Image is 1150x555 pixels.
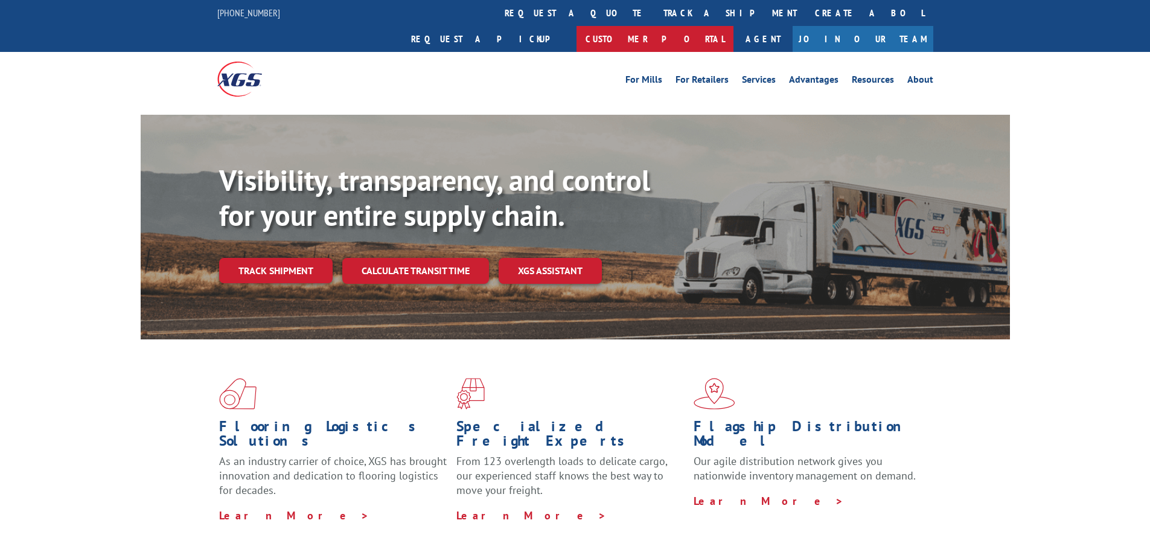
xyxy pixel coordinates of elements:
a: Learn More > [694,494,844,508]
span: As an industry carrier of choice, XGS has brought innovation and dedication to flooring logistics... [219,454,447,497]
a: XGS ASSISTANT [499,258,602,284]
a: [PHONE_NUMBER] [217,7,280,19]
a: For Retailers [676,75,729,88]
a: Learn More > [219,508,369,522]
h1: Specialized Freight Experts [456,419,685,454]
a: Calculate transit time [342,258,489,284]
a: Services [742,75,776,88]
a: Learn More > [456,508,607,522]
img: xgs-icon-flagship-distribution-model-red [694,378,735,409]
p: From 123 overlength loads to delicate cargo, our experienced staff knows the best way to move you... [456,454,685,508]
a: Advantages [789,75,839,88]
a: Track shipment [219,258,333,283]
a: Customer Portal [577,26,733,52]
a: For Mills [625,75,662,88]
h1: Flooring Logistics Solutions [219,419,447,454]
span: Our agile distribution network gives you nationwide inventory management on demand. [694,454,916,483]
a: Request a pickup [402,26,577,52]
a: Join Our Team [793,26,933,52]
a: About [907,75,933,88]
img: xgs-icon-total-supply-chain-intelligence-red [219,378,257,409]
a: Resources [852,75,894,88]
b: Visibility, transparency, and control for your entire supply chain. [219,161,650,234]
h1: Flagship Distribution Model [694,419,922,454]
img: xgs-icon-focused-on-flooring-red [456,378,485,409]
a: Agent [733,26,793,52]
